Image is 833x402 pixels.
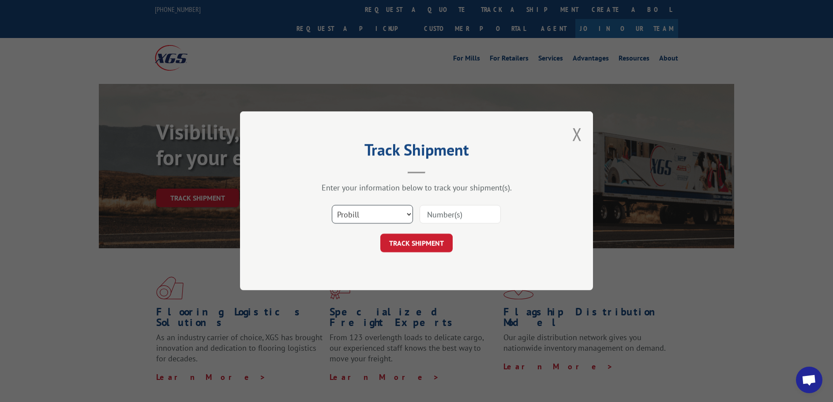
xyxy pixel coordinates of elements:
input: Number(s) [420,205,501,224]
button: Close modal [572,122,582,146]
h2: Track Shipment [284,144,549,160]
button: TRACK SHIPMENT [380,234,453,253]
div: Enter your information below to track your shipment(s). [284,183,549,193]
div: Open chat [796,367,822,393]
